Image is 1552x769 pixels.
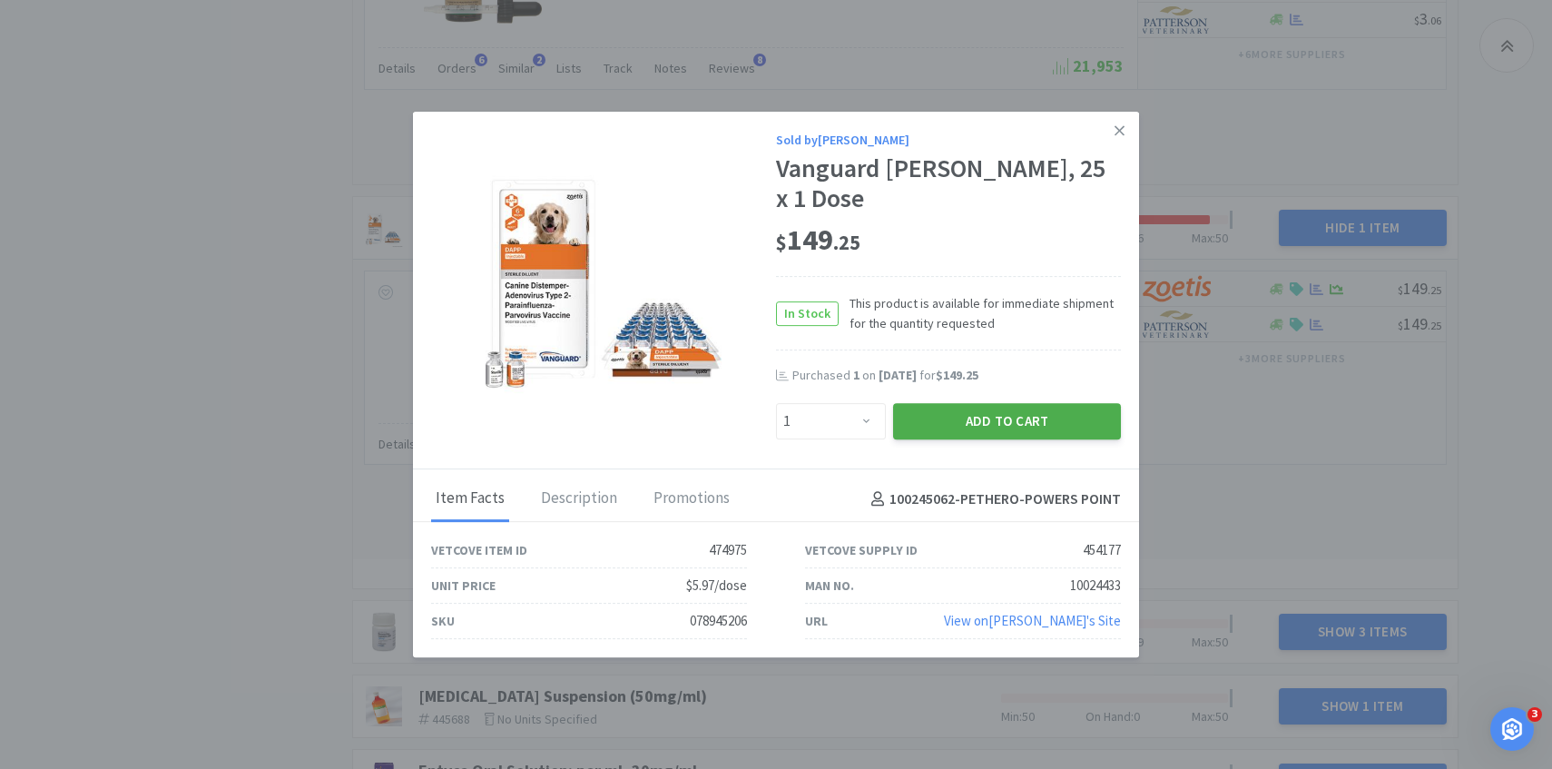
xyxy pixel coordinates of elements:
[431,576,496,596] div: Unit Price
[1490,707,1534,751] iframe: Intercom live chat
[1527,707,1542,722] span: 3
[486,166,722,402] img: 6b68064511bc49adae898af5443cdcab_454177.jpeg
[805,576,854,596] div: Man No.
[1070,575,1121,596] div: 10024433
[431,477,509,522] div: Item Facts
[893,403,1121,439] button: Add to Cart
[853,368,859,384] span: 1
[536,477,622,522] div: Description
[1083,539,1121,561] div: 454177
[805,540,918,560] div: Vetcove Supply ID
[649,477,734,522] div: Promotions
[879,368,917,384] span: [DATE]
[864,488,1121,511] h4: 100245062 - PETHERO-POWERS POINT
[686,575,747,596] div: $5.97/dose
[431,540,527,560] div: Vetcove Item ID
[936,368,978,384] span: $149.25
[777,302,838,325] span: In Stock
[792,368,1121,386] div: Purchased on for
[709,539,747,561] div: 474975
[839,293,1121,334] span: This product is available for immediate shipment for the quantity requested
